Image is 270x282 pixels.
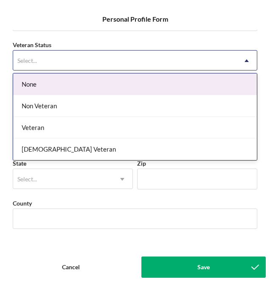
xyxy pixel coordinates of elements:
[62,257,80,278] div: Cancel
[13,200,32,207] label: County
[17,57,37,64] div: Select...
[4,257,137,278] button: Cancel
[197,257,210,278] div: Save
[13,73,257,95] div: None
[17,176,37,183] div: Select...
[13,138,257,160] div: [DEMOGRAPHIC_DATA] Veteran
[137,160,146,167] label: Zip
[141,257,266,278] button: Save
[13,117,257,138] div: Veteran
[102,15,168,23] h6: Personal Profile Form
[13,95,257,117] div: Non Veteran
